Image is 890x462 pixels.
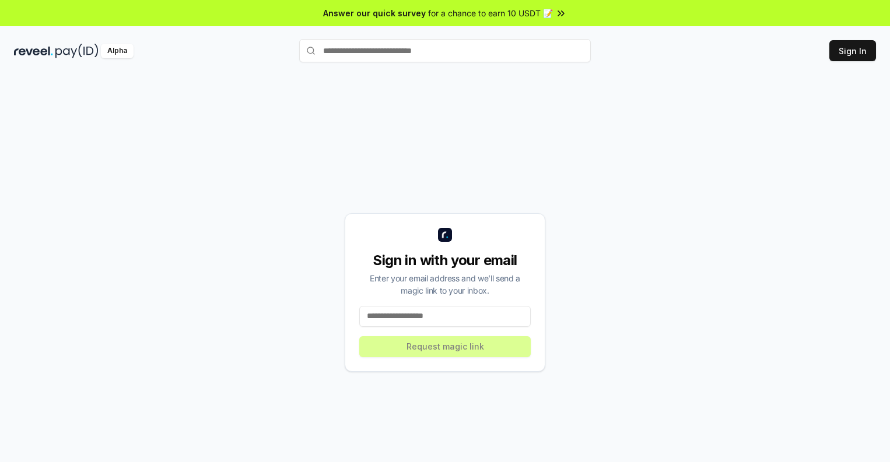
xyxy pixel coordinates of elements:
[829,40,876,61] button: Sign In
[438,228,452,242] img: logo_small
[428,7,553,19] span: for a chance to earn 10 USDT 📝
[323,7,426,19] span: Answer our quick survey
[14,44,53,58] img: reveel_dark
[55,44,99,58] img: pay_id
[101,44,134,58] div: Alpha
[359,251,531,270] div: Sign in with your email
[359,272,531,297] div: Enter your email address and we’ll send a magic link to your inbox.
